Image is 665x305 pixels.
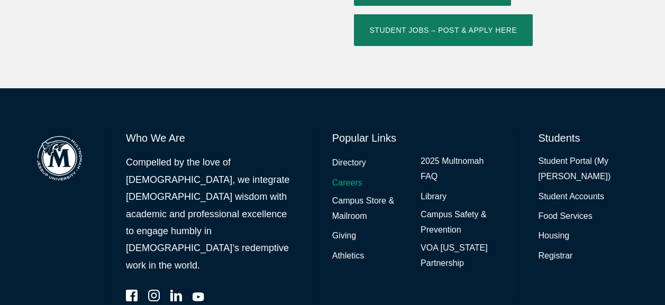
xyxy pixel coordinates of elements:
[354,14,533,46] a: Student Jobs – Post & Apply Here
[193,290,204,301] a: YouTube
[126,154,294,274] p: Compelled by the love of [DEMOGRAPHIC_DATA], we integrate [DEMOGRAPHIC_DATA] wisdom with academic...
[538,248,572,264] a: Registrar
[332,248,364,264] a: Athletics
[421,207,499,238] a: Campus Safety & Prevention
[148,290,160,301] a: Instagram
[421,241,499,271] a: VOA [US_STATE] Partnership
[32,131,87,186] img: Multnomah Campus of Jessup University logo
[126,290,138,301] a: Facebook
[126,131,294,145] h6: Who We Are
[538,154,633,184] a: Student Portal (My [PERSON_NAME])
[170,290,182,301] a: LinkedIn
[332,155,366,171] a: Directory
[538,131,633,145] h6: Students
[421,154,499,184] a: 2025 Multnomah FAQ
[421,189,447,205] a: Library
[538,209,592,224] a: Food Services
[538,189,604,205] a: Student Accounts
[332,228,356,244] a: Giving
[332,193,411,224] a: Campus Store & Mailroom
[332,131,500,145] h6: Popular Links
[538,228,569,244] a: Housing
[332,175,362,191] a: Careers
